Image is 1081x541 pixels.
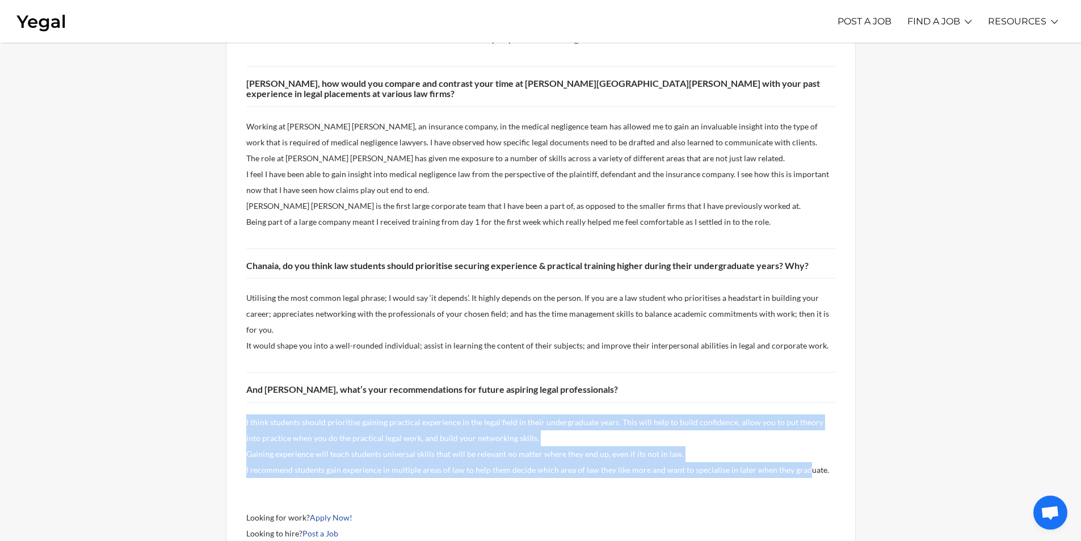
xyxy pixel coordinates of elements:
[246,260,809,271] strong: Chanaia, do you think law students should prioritise securing experience & practical training hig...
[988,6,1046,37] a: RESOURCES
[246,78,820,99] strong: [PERSON_NAME], how would you compare and contrast your time at [PERSON_NAME][GEOGRAPHIC_DATA][PER...
[246,449,684,459] span: Gaining experience will teach students universal skills that will be relevant no matter where the...
[246,417,823,443] span: I think students should prioritise gaining practical experience in the legal field in their under...
[1033,496,1067,530] div: Open chat
[302,529,338,538] a: Post a Job
[246,198,835,214] p: [PERSON_NAME] [PERSON_NAME] is the first large corporate team that I have been a part of, as oppo...
[246,166,835,198] p: I feel I have been able to gain insight into medical negligence law from the perspective of the p...
[246,384,618,395] strong: And [PERSON_NAME], what’s your recommendations for future aspiring legal professionals?
[246,290,835,338] p: Utilising the most common legal phrase; I would say ‘it depends’. It highly depends on the person...
[246,214,835,230] p: Being part of a large company meant I received training from day 1 for the first week which reall...
[246,465,829,475] span: I recommend students gain experience in multiple areas of law to help them decide which area of l...
[246,338,835,354] p: It would shape you into a well-rounded individual; assist in learning the content of their subjec...
[246,150,835,166] p: The role at [PERSON_NAME] [PERSON_NAME] has given me exposure to a number of skills across a vari...
[838,6,891,37] a: POST A JOB
[246,510,835,526] p: Looking for work?
[310,513,352,522] a: Apply Now!
[907,6,960,37] a: FIND A JOB
[246,119,835,150] p: Working at [PERSON_NAME] [PERSON_NAME], an insurance company, in the medical negligence team has ...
